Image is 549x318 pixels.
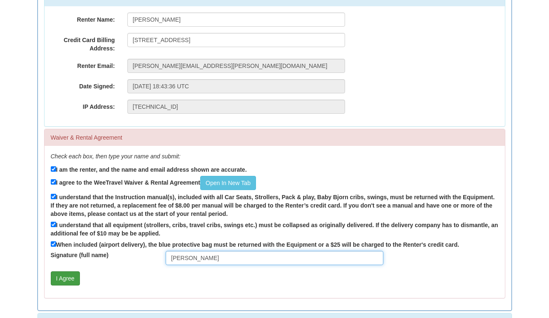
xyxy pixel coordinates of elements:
[51,179,56,185] input: I agree to the WeeTravel Waiver & Rental AgreementOpen In New Tab
[45,251,160,259] label: Signature (full name)
[51,220,499,238] label: I understand that all equipment (strollers, cribs, travel cribs, swings etc.) must be collapsed a...
[51,192,499,218] label: I understand that the Instruction manual(s), included with all Car Seats, Strollers, Pack & play,...
[51,165,247,174] label: I am the renter, and the name and email address shown are accurate.
[51,194,56,199] input: I understand that the Instruction manual(s), included with all Car Seats, Strollers, Pack & play,...
[51,241,56,247] input: When included (airport delivery), the blue protective bag must be returned with the Equipment or ...
[45,33,121,53] label: Credit Card Billing Address:
[45,79,121,90] label: Date Signed:
[45,59,121,70] label: Renter Email:
[45,100,121,111] label: IP Address:
[45,13,121,24] label: Renter Name:
[51,240,460,249] label: When included (airport delivery), the blue protective bag must be returned with the Equipment or ...
[166,251,383,265] input: Full Name
[51,153,181,160] em: Check each box, then type your name and submit:
[51,176,256,190] label: I agree to the WeeTravel Waiver & Rental Agreement
[45,129,505,146] div: Waiver & Rental Agreement
[200,176,256,190] a: Open In New Tab
[51,222,56,227] input: I understand that all equipment (strollers, cribs, travel cribs, swings etc.) must be collapsed a...
[51,166,56,172] input: I am the renter, and the name and email address shown are accurate.
[51,271,80,285] button: I Agree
